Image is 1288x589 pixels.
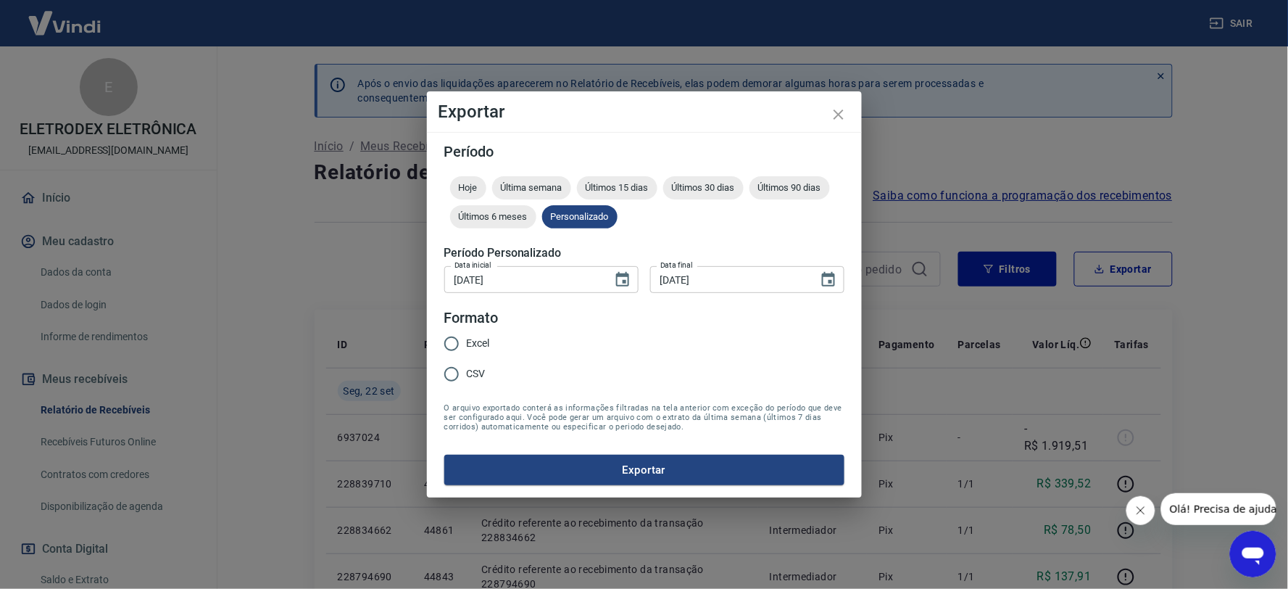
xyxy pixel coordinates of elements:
[650,266,808,293] input: DD/MM/YYYY
[608,265,637,294] button: Choose date, selected date is 19 de set de 2025
[450,205,536,228] div: Últimos 6 meses
[663,182,744,193] span: Últimos 30 dias
[467,336,490,351] span: Excel
[444,266,602,293] input: DD/MM/YYYY
[749,182,830,193] span: Últimos 90 dias
[1161,493,1276,525] iframe: Mensagem da empresa
[444,403,844,432] span: O arquivo exportado conterá as informações filtradas na tela anterior com exceção do período que ...
[577,176,657,199] div: Últimos 15 dias
[1230,531,1276,577] iframe: Botão para abrir a janela de mensagens
[749,176,830,199] div: Últimos 90 dias
[439,103,850,120] h4: Exportar
[444,455,844,485] button: Exportar
[492,182,571,193] span: Última semana
[9,10,122,22] span: Olá! Precisa de ajuda?
[454,260,491,271] label: Data inicial
[542,211,618,222] span: Personalizado
[1126,496,1155,525] iframe: Fechar mensagem
[492,176,571,199] div: Última semana
[467,366,486,382] span: CSV
[821,97,856,132] button: close
[444,246,844,260] h5: Período Personalizado
[577,182,657,193] span: Últimos 15 dias
[814,265,843,294] button: Choose date, selected date is 22 de set de 2025
[444,144,844,159] h5: Período
[663,176,744,199] div: Últimos 30 dias
[660,260,693,271] label: Data final
[450,211,536,222] span: Últimos 6 meses
[542,205,618,228] div: Personalizado
[450,182,486,193] span: Hoje
[444,308,499,329] legend: Formato
[450,176,486,199] div: Hoje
